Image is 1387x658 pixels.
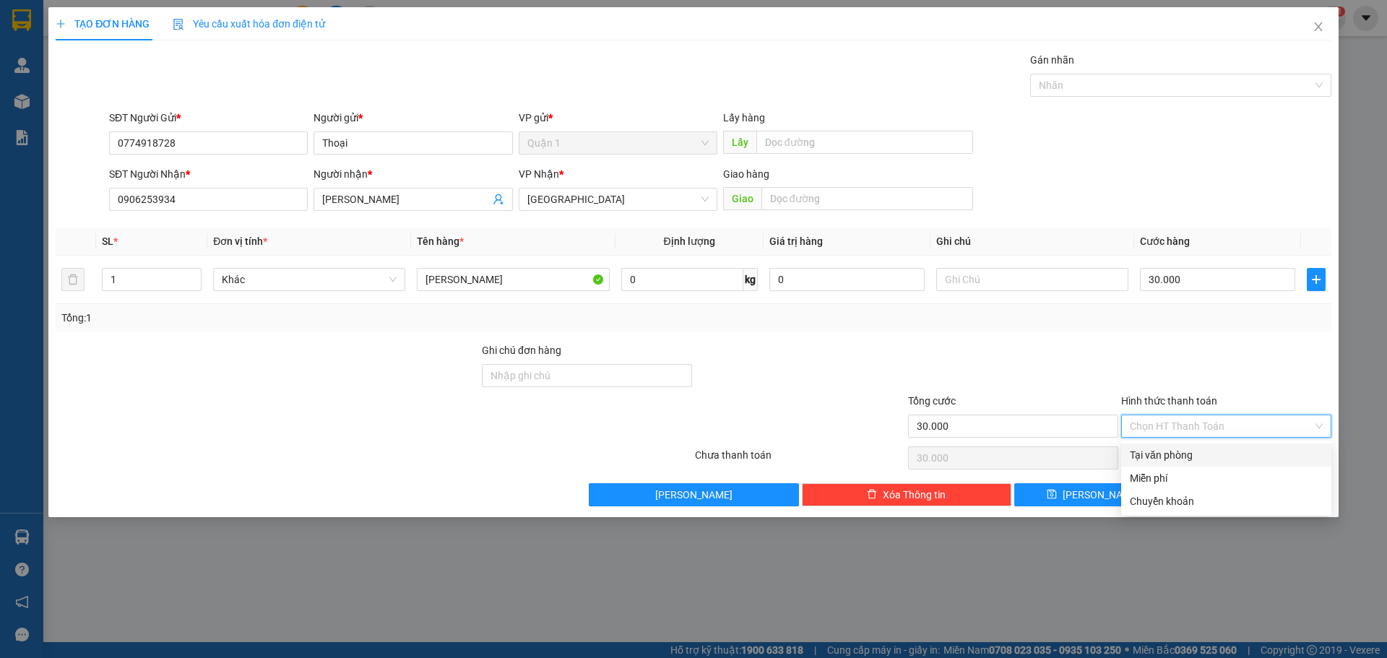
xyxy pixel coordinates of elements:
span: Tổng cước [908,395,956,407]
span: VP Nhận [519,168,559,180]
img: icon [173,19,184,30]
div: SĐT Người Nhận [109,166,308,182]
div: VP gửi [519,110,717,126]
input: Dọc đường [756,131,973,154]
div: SĐT Người Gửi [109,110,308,126]
span: Xóa Thông tin [883,487,946,503]
span: TẠO ĐƠN HÀNG [56,18,150,30]
input: VD: Bàn, Ghế [417,268,609,291]
span: Định lượng [664,235,715,247]
span: Quận 1 [527,132,709,154]
button: Close [1298,7,1339,48]
label: Hình thức thanh toán [1121,395,1217,407]
div: Miễn phí [1130,470,1323,486]
span: Giao hàng [723,168,769,180]
input: Dọc đường [761,187,973,210]
input: Ghi chú đơn hàng [482,364,692,387]
label: Gán nhãn [1030,54,1074,66]
span: Nha Trang [527,189,709,210]
button: [PERSON_NAME] [589,483,799,506]
span: delete [867,489,877,501]
div: Người nhận [314,166,512,182]
span: Cước hàng [1140,235,1190,247]
div: Tổng: 1 [61,310,535,326]
span: SL [102,235,113,247]
span: Tên hàng [417,235,464,247]
span: [PERSON_NAME] [1063,487,1140,503]
span: kg [743,268,758,291]
span: plus [56,19,66,29]
div: Chuyển khoản [1130,493,1323,509]
th: Ghi chú [930,228,1134,256]
span: save [1047,489,1057,501]
span: plus [1308,274,1325,285]
div: Tại văn phòng [1130,447,1323,463]
input: 0 [769,268,925,291]
input: Ghi Chú [936,268,1128,291]
label: Ghi chú đơn hàng [482,345,561,356]
span: Lấy hàng [723,112,765,124]
div: Chưa thanh toán [693,447,907,472]
button: plus [1307,268,1326,291]
span: [PERSON_NAME] [655,487,733,503]
button: deleteXóa Thông tin [802,483,1012,506]
span: Đơn vị tính [213,235,267,247]
span: user-add [493,194,504,205]
span: Khác [222,269,397,290]
div: Người gửi [314,110,512,126]
span: Giao [723,187,761,210]
button: save[PERSON_NAME] [1014,483,1171,506]
span: close [1313,21,1324,33]
span: Lấy [723,131,756,154]
span: Giá trị hàng [769,235,823,247]
button: delete [61,268,85,291]
span: Yêu cầu xuất hóa đơn điện tử [173,18,325,30]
